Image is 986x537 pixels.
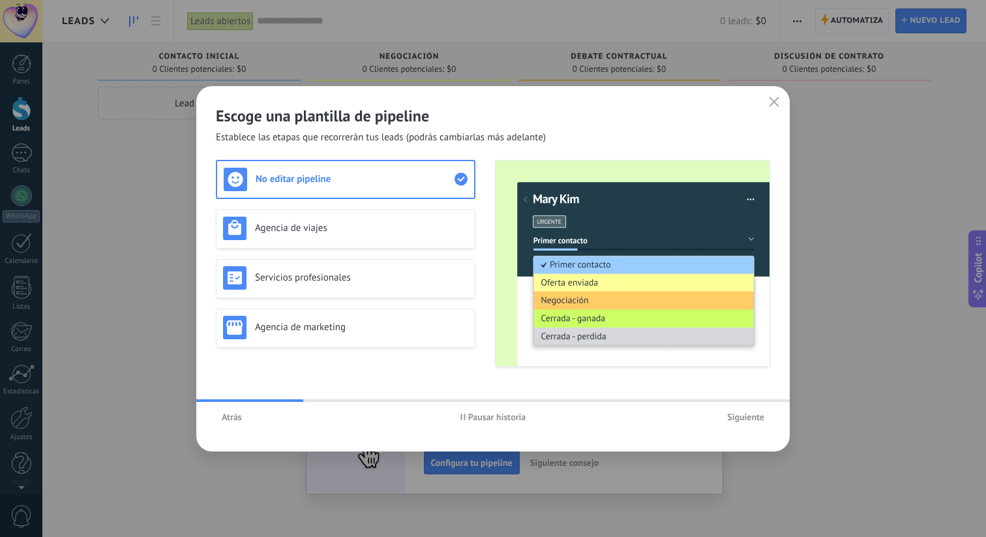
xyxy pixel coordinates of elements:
[255,222,468,234] h3: Agencia de viajes
[222,412,242,422] span: Atrás
[216,407,248,427] button: Atrás
[216,106,770,126] h2: Escoge una plantilla de pipeline
[255,271,468,284] h3: Servicios profesionales
[468,412,526,422] span: Pausar historia
[455,407,532,427] button: Pausar historia
[255,321,468,333] h3: Agencia de marketing
[216,131,546,144] span: Establece las etapas que recorrerán tus leads (podrás cambiarlas más adelante)
[721,407,770,427] button: Siguiente
[727,412,764,422] span: Siguiente
[256,173,455,185] h3: No editar pipeline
